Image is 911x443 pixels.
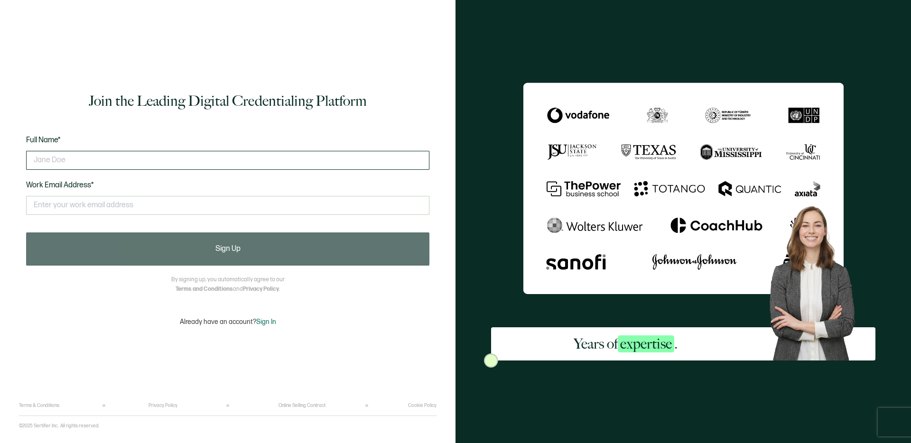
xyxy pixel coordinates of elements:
[180,318,276,326] p: Already have an account?
[89,92,367,111] h1: Join the Leading Digital Credentialing Platform
[215,245,241,253] span: Sign Up
[760,198,875,360] img: Sertifier Signup - Years of <span class="strong-h">expertise</span>. Hero
[149,403,177,408] a: Privacy Policy
[618,335,674,352] span: expertise
[484,353,498,368] img: Sertifier Signup
[279,403,325,408] a: Online Selling Contract
[26,232,429,266] button: Sign Up
[26,136,61,145] span: Full Name*
[26,181,94,190] span: Work Email Address*
[243,286,279,293] a: Privacy Policy
[26,151,429,170] input: Jane Doe
[408,403,437,408] a: Cookie Policy
[574,334,678,353] h2: Years of .
[176,286,233,293] a: Terms and Conditions
[19,403,59,408] a: Terms & Conditions
[19,423,100,429] p: ©2025 Sertifier Inc.. All rights reserved.
[171,275,285,294] p: By signing up, you automatically agree to our and .
[523,83,844,294] img: Sertifier Signup - Years of <span class="strong-h">expertise</span>.
[256,318,276,326] span: Sign In
[26,196,429,215] input: Enter your work email address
